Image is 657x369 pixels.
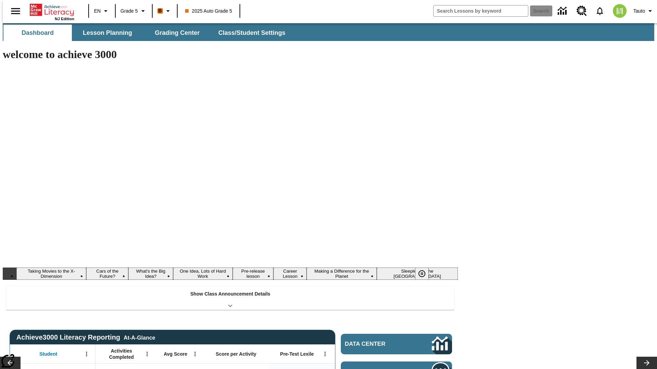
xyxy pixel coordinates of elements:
button: Slide 3 What's the Big Idea? [128,268,173,280]
a: Notifications [591,2,609,20]
button: Grading Center [143,25,211,41]
button: Pause [415,268,429,280]
span: EN [94,8,101,15]
button: Select a new avatar [609,2,631,20]
h1: welcome to achieve 3000 [3,48,458,61]
button: Slide 5 Pre-release lesson [233,268,273,280]
span: Achieve3000 Literacy Reporting [16,333,155,341]
button: Open Menu [142,349,152,359]
div: Show Class Announcement Details [6,286,454,310]
a: Data Center [341,334,452,354]
button: Grade: Grade 5, Select a grade [118,5,150,17]
button: Open Menu [81,349,92,359]
p: Show Class Announcement Details [190,290,270,298]
span: Tauto [633,8,645,15]
button: Open Menu [190,349,200,359]
span: Activities Completed [99,348,144,360]
button: Slide 2 Cars of the Future? [86,268,128,280]
button: Lesson Planning [73,25,142,41]
button: Open side menu [5,1,26,21]
div: Home [30,2,74,21]
button: Dashboard [3,25,72,41]
span: NJ Edition [55,17,74,21]
button: Open Menu [320,349,330,359]
span: B [158,6,162,15]
button: Language: EN, Select a language [91,5,113,17]
span: 2025 Auto Grade 5 [185,8,232,15]
div: SubNavbar [3,25,292,41]
span: Score per Activity [216,351,257,357]
button: Slide 4 One Idea, Lots of Hard Work [173,268,233,280]
a: Home [30,3,74,17]
input: search field [434,5,528,16]
button: Class/Student Settings [213,25,291,41]
span: Student [39,351,57,357]
span: Avg Score [164,351,187,357]
button: Boost Class color is orange. Change class color [155,5,175,17]
span: Pre-Test Lexile [280,351,314,357]
a: Resource Center, Will open in new tab [572,2,591,20]
span: Data Center [345,341,409,347]
a: Data Center [554,2,572,20]
button: Slide 1 Taking Movies to the X-Dimension [16,268,86,280]
div: Pause [415,268,436,280]
div: At-A-Glance [124,333,155,341]
button: Profile/Settings [631,5,657,17]
img: avatar image [613,4,627,18]
button: Slide 8 Sleepless in the Animal Kingdom [377,268,458,280]
button: Lesson carousel, Next [636,357,657,369]
span: Grade 5 [120,8,138,15]
button: Slide 6 Career Lesson [273,268,307,280]
div: SubNavbar [3,23,654,41]
button: Slide 7 Making a Difference for the Planet [307,268,376,280]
